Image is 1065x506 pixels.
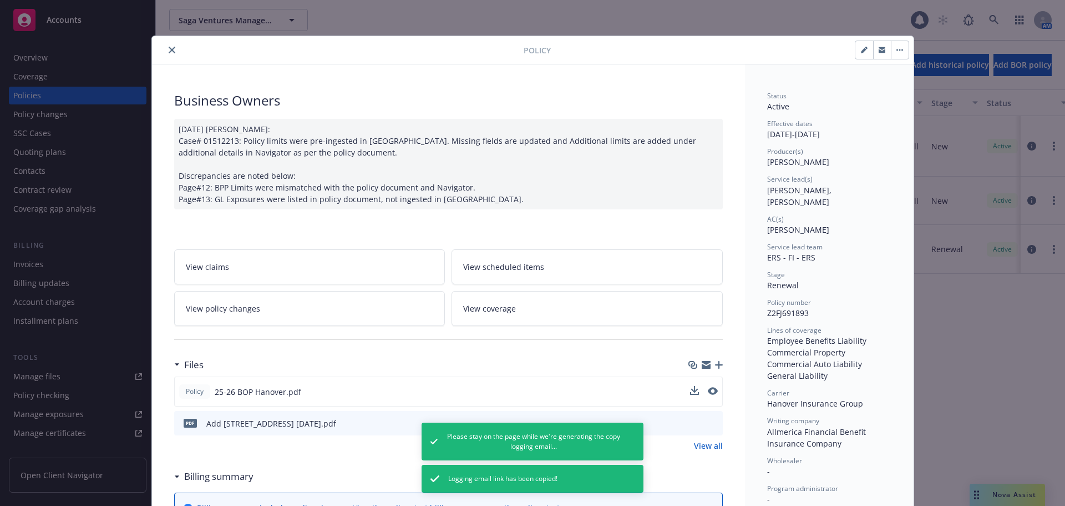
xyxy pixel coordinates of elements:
[767,119,813,128] span: Effective dates
[174,358,204,372] div: Files
[767,157,829,167] span: [PERSON_NAME]
[206,418,336,429] div: Add [STREET_ADDRESS] [DATE].pdf
[767,214,784,224] span: AC(s)
[452,249,723,284] a: View scheduled items
[767,484,838,493] span: Program administrator
[447,432,621,452] span: Please stay on the page while we're generating the copy logging email...
[174,119,723,209] div: [DATE] [PERSON_NAME]: Case# 01512213: Policy limits were pre-ingested in [GEOGRAPHIC_DATA]. Missi...
[184,387,206,397] span: Policy
[524,44,551,56] span: Policy
[215,386,301,398] span: 25-26 BOP Hanover.pdf
[767,416,819,425] span: Writing company
[767,270,785,279] span: Stage
[767,224,829,235] span: [PERSON_NAME]
[767,347,891,358] div: Commercial Property
[767,427,868,449] span: Allmerica Financial Benefit Insurance Company
[186,261,229,273] span: View claims
[165,43,179,57] button: close
[767,101,789,112] span: Active
[708,387,718,395] button: preview file
[184,419,197,427] span: pdf
[767,370,891,382] div: General Liability
[767,325,821,335] span: Lines of coverage
[690,386,699,398] button: download file
[690,386,699,395] button: download file
[767,280,799,290] span: Renewal
[767,147,803,156] span: Producer(s)
[767,494,770,504] span: -
[767,174,813,184] span: Service lead(s)
[767,242,823,252] span: Service lead team
[767,298,811,307] span: Policy number
[174,291,445,326] a: View policy changes
[708,418,718,429] button: preview file
[448,474,557,484] span: Logging email link has been copied!
[708,386,718,398] button: preview file
[174,249,445,284] a: View claims
[767,119,891,140] div: [DATE] - [DATE]
[463,261,544,273] span: View scheduled items
[184,358,204,372] h3: Files
[691,418,699,429] button: download file
[463,303,516,314] span: View coverage
[767,388,789,398] span: Carrier
[694,440,723,452] a: View all
[767,398,863,409] span: Hanover Insurance Group
[767,456,802,465] span: Wholesaler
[174,469,253,484] div: Billing summary
[767,358,891,370] div: Commercial Auto Liability
[186,303,260,314] span: View policy changes
[174,91,723,110] div: Business Owners
[767,335,891,347] div: Employee Benefits Liability
[767,91,787,101] span: Status
[184,469,253,484] h3: Billing summary
[767,185,834,207] span: [PERSON_NAME], [PERSON_NAME]
[767,308,809,318] span: Z2FJ691893
[452,291,723,326] a: View coverage
[767,252,815,263] span: ERS - FI - ERS
[767,466,770,477] span: -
